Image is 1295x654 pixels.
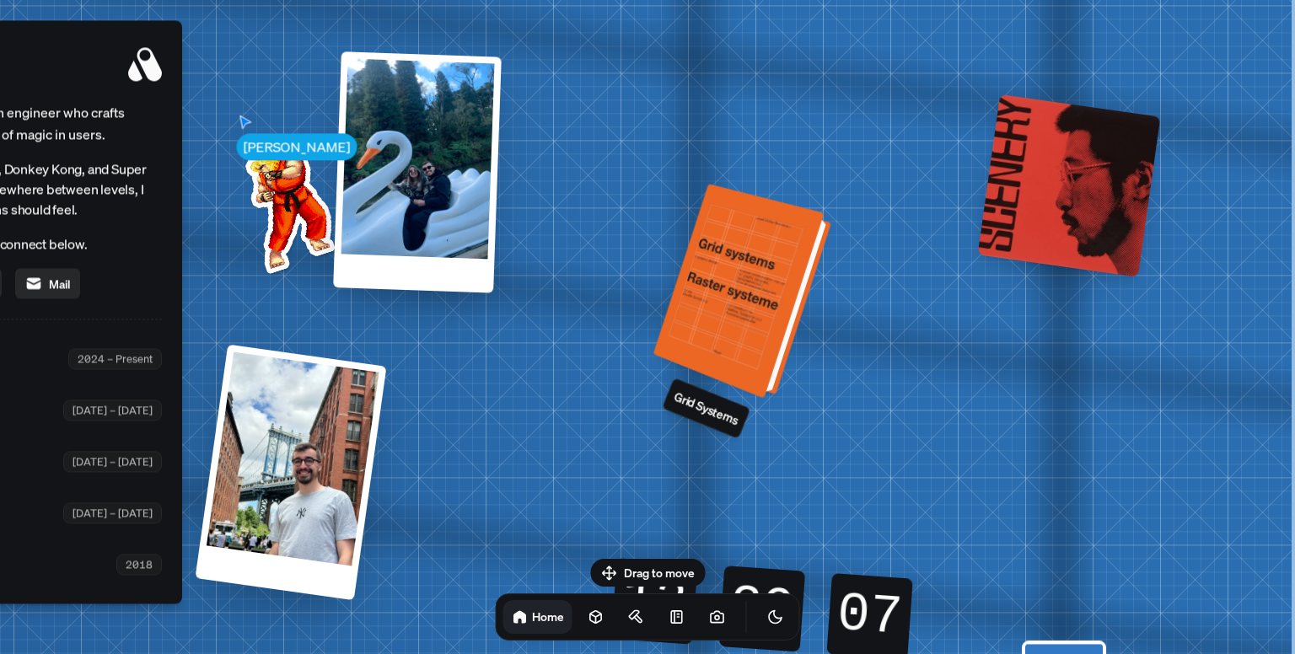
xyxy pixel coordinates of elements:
div: [DATE] – [DATE] [63,399,162,421]
p: Grid Systems [672,388,741,430]
button: Toggle Theme [759,600,793,634]
a: Mail [15,268,80,298]
img: Profile example [202,121,372,292]
a: Home [503,600,572,634]
div: 2018 [116,554,162,575]
h1: Home [532,608,564,625]
div: [DATE] – [DATE] [63,502,162,523]
div: 2024 – Present [68,348,162,369]
div: [DATE] – [DATE] [63,451,162,472]
span: Mail [49,275,70,292]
